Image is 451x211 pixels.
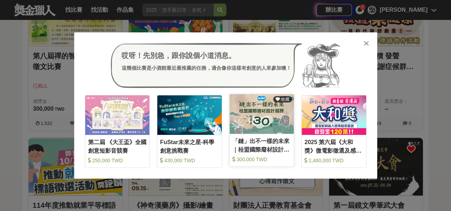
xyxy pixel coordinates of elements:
img: Cover Image [302,95,366,135]
a: Cover Image2025 第六屆《大和獎》微電影徵選及感人實事分享 1,460,000 TWD [301,95,367,168]
div: 300,000 TWD [232,156,291,163]
div: 250,000 TWD [88,157,147,164]
a: Cover Image第二屆 《大王盃》全國創意短影音競賽 250,000 TWD [85,95,150,168]
img: Cover Image [230,94,294,134]
div: 1,460,000 TWD [304,157,363,164]
div: 這幾個比賽是小酒館最近最推薦的任務，適合像你這樣有創意的人來參加噢！ [122,64,291,72]
span: 收藏 [280,97,289,102]
div: 2025 第六屆《大和獎》微電影徵選及感人實事分享 [304,138,363,154]
div: 「鏈」出不一樣的未來｜桂盟國際廢材設計競賽 [232,137,291,153]
img: Avatar [302,43,340,88]
div: 哎呀！先別急，跟你說個小道消息。 [122,50,291,61]
a: Cover Image 收藏「鏈」出不一樣的未來｜桂盟國際廢材設計競賽 300,000 TWD [229,94,294,167]
img: Cover Image [157,95,222,135]
div: FuStar未來之星-科學創意挑戰賽 [160,138,219,154]
a: Cover ImageFuStar未來之星-科學創意挑戰賽 430,000 TWD [157,95,222,168]
div: 430,000 TWD [160,157,219,164]
div: 第二屆 《大王盃》全國創意短影音競賽 [88,138,147,154]
img: Cover Image [85,95,150,135]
